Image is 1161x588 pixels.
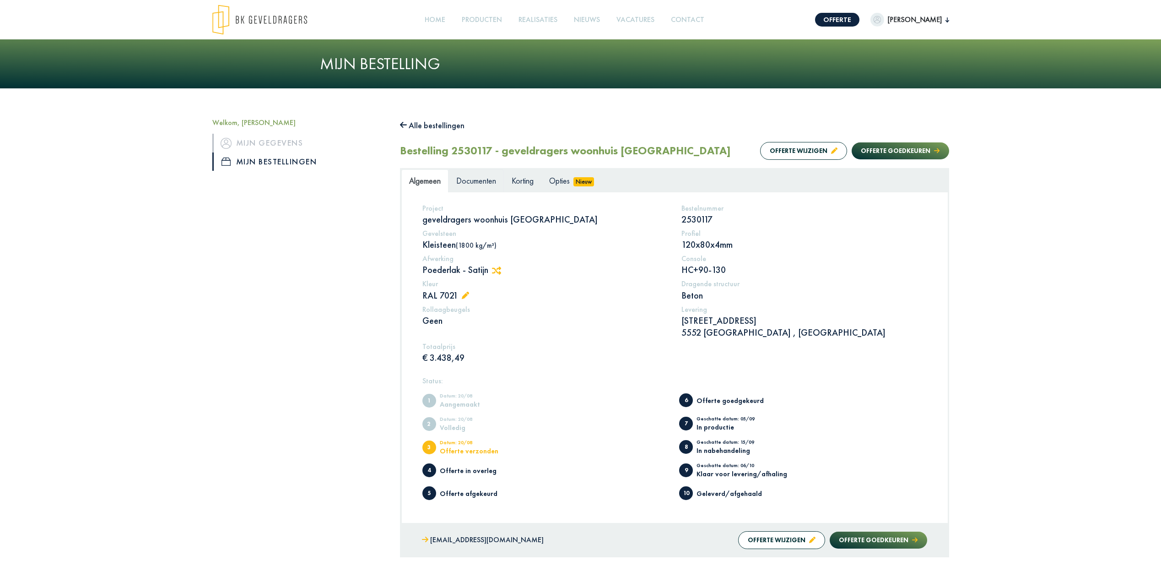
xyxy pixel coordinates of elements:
[884,14,945,25] span: [PERSON_NAME]
[815,13,859,27] a: Offerte
[570,10,604,30] a: Nieuws
[549,175,570,186] span: Opties
[515,10,561,30] a: Realisaties
[738,531,825,549] button: Offerte wijzigen
[440,440,515,447] div: Datum: 20/08
[422,305,668,314] h5: Rollaagbeugels
[697,440,772,447] div: Geschatte datum: 15/09
[440,447,515,454] div: Offerte verzonden
[440,424,515,431] div: Volledig
[422,264,668,276] p: Poederlak - Satijn
[422,417,436,431] span: Volledig
[422,463,436,477] span: Offerte in overleg
[681,305,927,314] h5: Levering
[830,532,927,549] button: Offerte goedkeuren
[679,486,693,500] span: Geleverd/afgehaald
[440,490,515,497] div: Offerte afgekeurd
[697,490,772,497] div: Geleverd/afgehaald
[440,401,515,408] div: Aangemaakt
[697,470,787,477] div: Klaar voor levering/afhaling
[697,447,772,454] div: In nabehandeling
[679,393,693,407] span: Offerte goedgekeurd
[422,486,436,500] span: Offerte afgekeurd
[422,342,668,351] h5: Totaalprijs
[697,424,772,430] div: In productie
[409,175,441,186] span: Algemeen
[221,138,232,149] img: icon
[697,397,772,404] div: Offerte goedgekeurd
[440,467,515,474] div: Offerte in overleg
[320,54,842,74] h1: Mijn bestelling
[697,416,772,424] div: Geschatte datum: 05/09
[422,254,668,263] h5: Afwerking
[422,229,668,238] h5: Gevelsteen
[212,118,386,127] h5: Welkom, [PERSON_NAME]
[679,440,693,454] span: In nabehandeling
[422,394,436,408] span: Aangemaakt
[422,376,927,385] h5: Status:
[440,393,515,401] div: Datum: 20/08
[681,213,927,225] p: 2530117
[440,417,515,424] div: Datum: 20/08
[422,352,668,364] p: € 3.438,49
[870,13,949,27] button: [PERSON_NAME]
[870,13,884,27] img: dummypic.png
[681,289,927,301] p: Beton
[212,152,386,171] a: iconMijn bestellingen
[679,463,693,477] span: Klaar voor levering/afhaling
[852,142,949,159] button: Offerte goedkeuren
[697,463,787,470] div: Geschatte datum: 06/10
[679,417,693,430] span: In productie
[212,134,386,152] a: iconMijn gegevens
[422,239,668,250] p: Kleisteen
[422,279,668,288] h5: Kleur
[681,254,927,263] h5: Console
[681,264,927,276] p: HC+90-130
[422,534,544,547] a: [EMAIL_ADDRESS][DOMAIN_NAME]
[456,241,497,250] span: (1800 kg/m³)
[422,204,668,212] h5: Project
[221,158,231,166] img: icon
[401,169,948,192] ul: Tabs
[681,204,927,212] h5: Bestelnummer
[613,10,658,30] a: Vacatures
[573,177,594,186] span: Nieuw
[681,315,927,338] p: [STREET_ADDRESS] 5552 [GEOGRAPHIC_DATA] , [GEOGRAPHIC_DATA]
[421,10,449,30] a: Home
[400,118,465,133] button: Alle bestellingen
[422,213,668,225] p: geveldragers woonhuis [GEOGRAPHIC_DATA]
[681,279,927,288] h5: Dragende structuur
[458,10,506,30] a: Producten
[681,239,927,250] p: 120x80x4mm
[422,289,668,301] p: RAL 7021
[681,229,927,238] h5: Profiel
[400,144,731,158] h2: Bestelling 2530117 - geveldragers woonhuis [GEOGRAPHIC_DATA]
[422,441,436,454] span: Offerte verzonden
[456,175,496,186] span: Documenten
[512,175,534,186] span: Korting
[212,5,307,35] img: logo
[422,315,668,327] p: Geen
[667,10,708,30] a: Contact
[760,142,847,160] button: Offerte wijzigen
